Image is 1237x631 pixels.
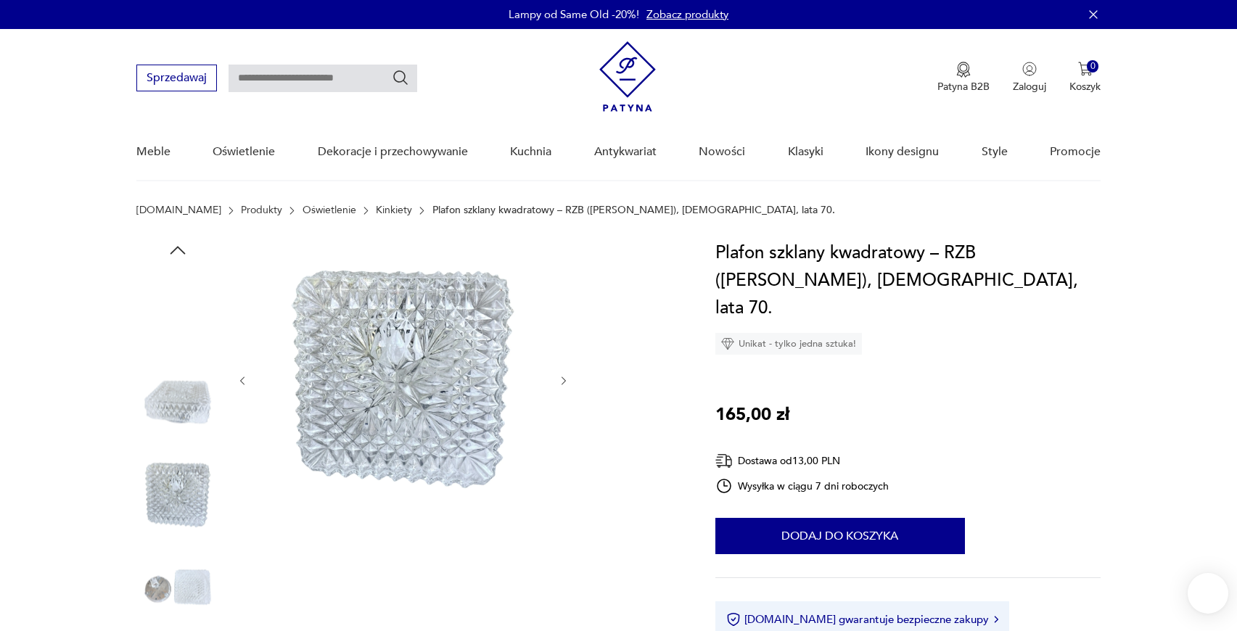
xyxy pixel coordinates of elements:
[726,612,998,627] button: [DOMAIN_NAME] gwarantuje bezpieczne zakupy
[392,69,409,86] button: Szukaj
[136,74,217,84] a: Sprzedawaj
[136,205,221,216] a: [DOMAIN_NAME]
[136,124,170,180] a: Meble
[866,124,939,180] a: Ikony designu
[788,124,823,180] a: Klasyki
[303,205,356,216] a: Oświetlenie
[318,124,468,180] a: Dekoracje i przechowywanie
[432,205,835,216] p: Plafon szklany kwadratowy – RZB ([PERSON_NAME]), [DEMOGRAPHIC_DATA], lata 70.
[509,7,639,22] p: Lampy od Same Old -20%!
[263,239,543,519] img: Zdjęcie produktu Plafon szklany kwadratowy – RZB (Rudolf Zimmermann Bamberg), Niemcy, lata 70.
[715,452,733,470] img: Ikona dostawy
[136,65,217,91] button: Sprzedawaj
[510,124,551,180] a: Kuchnia
[136,453,219,536] img: Zdjęcie produktu Plafon szklany kwadratowy – RZB (Rudolf Zimmermann Bamberg), Niemcy, lata 70.
[994,616,998,623] img: Ikona strzałki w prawo
[1069,80,1101,94] p: Koszyk
[1013,62,1046,94] button: Zaloguj
[136,361,219,444] img: Zdjęcie produktu Plafon szklany kwadratowy – RZB (Rudolf Zimmermann Bamberg), Niemcy, lata 70.
[599,41,656,112] img: Patyna - sklep z meblami i dekoracjami vintage
[1022,62,1037,76] img: Ikonka użytkownika
[715,333,862,355] div: Unikat - tylko jedna sztuka!
[1188,573,1228,614] iframe: Smartsupp widget button
[726,612,741,627] img: Ikona certyfikatu
[1087,60,1099,73] div: 0
[715,518,965,554] button: Dodaj do koszyka
[1050,124,1101,180] a: Promocje
[937,62,990,94] button: Patyna B2B
[241,205,282,216] a: Produkty
[1069,62,1101,94] button: 0Koszyk
[699,124,745,180] a: Nowości
[715,477,889,495] div: Wysyłka w ciągu 7 dni roboczych
[982,124,1008,180] a: Style
[136,546,219,629] img: Zdjęcie produktu Plafon szklany kwadratowy – RZB (Rudolf Zimmermann Bamberg), Niemcy, lata 70.
[715,452,889,470] div: Dostawa od 13,00 PLN
[213,124,275,180] a: Oświetlenie
[136,268,219,351] img: Zdjęcie produktu Plafon szklany kwadratowy – RZB (Rudolf Zimmermann Bamberg), Niemcy, lata 70.
[937,80,990,94] p: Patyna B2B
[715,401,789,429] p: 165,00 zł
[721,337,734,350] img: Ikona diamentu
[715,239,1101,322] h1: Plafon szklany kwadratowy – RZB ([PERSON_NAME]), [DEMOGRAPHIC_DATA], lata 70.
[1078,62,1093,76] img: Ikona koszyka
[594,124,657,180] a: Antykwariat
[376,205,412,216] a: Kinkiety
[1013,80,1046,94] p: Zaloguj
[646,7,728,22] a: Zobacz produkty
[937,62,990,94] a: Ikona medaluPatyna B2B
[956,62,971,78] img: Ikona medalu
